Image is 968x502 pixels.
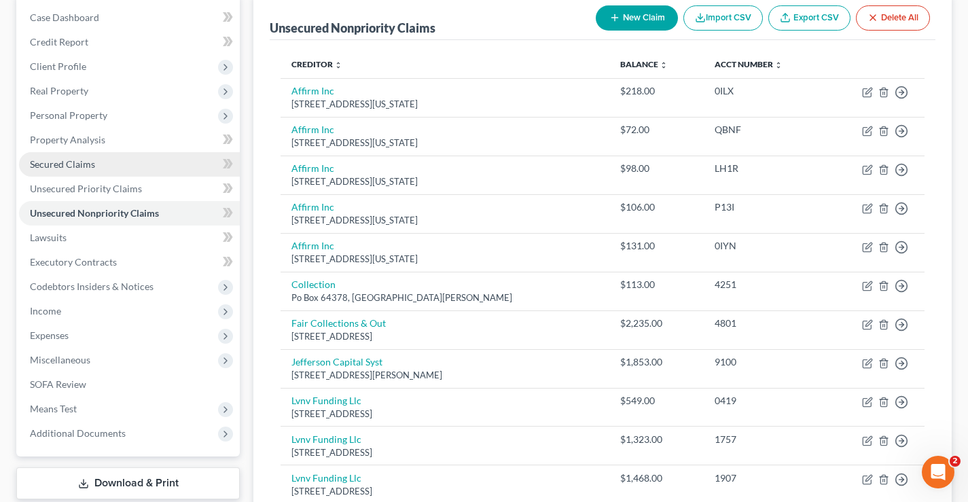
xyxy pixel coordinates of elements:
span: Means Test [30,403,77,414]
a: Lvnv Funding Llc [291,472,361,484]
div: $131.00 [620,239,692,253]
div: $1,853.00 [620,355,692,369]
a: Creditor unfold_more [291,59,342,69]
span: Personal Property [30,109,107,121]
div: 0IYN [715,239,814,253]
a: Secured Claims [19,152,240,177]
span: Unsecured Nonpriority Claims [30,207,159,219]
span: 2 [950,456,961,467]
div: $2,235.00 [620,317,692,330]
span: Case Dashboard [30,12,99,23]
a: Lvnv Funding Llc [291,395,361,406]
a: Affirm Inc [291,162,334,174]
a: Affirm Inc [291,124,334,135]
a: Affirm Inc [291,85,334,96]
a: Lvnv Funding Llc [291,433,361,445]
a: Download & Print [16,467,240,499]
div: [STREET_ADDRESS][US_STATE] [291,214,598,227]
button: Import CSV [683,5,763,31]
div: [STREET_ADDRESS][PERSON_NAME] [291,369,598,382]
div: [STREET_ADDRESS] [291,408,598,420]
span: Expenses [30,329,69,341]
div: $218.00 [620,84,692,98]
span: Codebtors Insiders & Notices [30,281,154,292]
a: Unsecured Priority Claims [19,177,240,201]
a: Balance unfold_more [620,59,668,69]
div: [STREET_ADDRESS][US_STATE] [291,253,598,266]
i: unfold_more [774,61,783,69]
a: Lawsuits [19,226,240,250]
a: Case Dashboard [19,5,240,30]
button: New Claim [596,5,678,31]
a: Fair Collections & Out [291,317,386,329]
span: Lawsuits [30,232,67,243]
div: 0ILX [715,84,814,98]
div: 1907 [715,471,814,485]
div: $113.00 [620,278,692,291]
div: LH1R [715,162,814,175]
div: Unsecured Nonpriority Claims [270,20,435,36]
span: Credit Report [30,36,88,48]
div: [STREET_ADDRESS][US_STATE] [291,98,598,111]
a: Acct Number unfold_more [715,59,783,69]
div: $106.00 [620,200,692,214]
span: Miscellaneous [30,354,90,365]
span: Secured Claims [30,158,95,170]
div: [STREET_ADDRESS] [291,485,598,498]
a: Collection [291,279,336,290]
div: $72.00 [620,123,692,137]
div: 0419 [715,394,814,408]
div: $98.00 [620,162,692,175]
div: [STREET_ADDRESS][US_STATE] [291,175,598,188]
div: 4251 [715,278,814,291]
div: [STREET_ADDRESS] [291,330,598,343]
button: Delete All [856,5,930,31]
span: Client Profile [30,60,86,72]
div: [STREET_ADDRESS][US_STATE] [291,137,598,149]
iframe: Intercom live chat [922,456,954,488]
div: QBNF [715,123,814,137]
div: $549.00 [620,394,692,408]
span: Real Property [30,85,88,96]
div: $1,468.00 [620,471,692,485]
span: Additional Documents [30,427,126,439]
div: $1,323.00 [620,433,692,446]
a: Jefferson Capital Syst [291,356,382,367]
a: SOFA Review [19,372,240,397]
span: Unsecured Priority Claims [30,183,142,194]
i: unfold_more [660,61,668,69]
div: 1757 [715,433,814,446]
a: Executory Contracts [19,250,240,274]
span: Executory Contracts [30,256,117,268]
span: Income [30,305,61,317]
a: Affirm Inc [291,240,334,251]
span: SOFA Review [30,378,86,390]
a: Property Analysis [19,128,240,152]
a: Unsecured Nonpriority Claims [19,201,240,226]
a: Affirm Inc [291,201,334,213]
a: Credit Report [19,30,240,54]
div: P13I [715,200,814,214]
div: [STREET_ADDRESS] [291,446,598,459]
div: Po Box 64378, [GEOGRAPHIC_DATA][PERSON_NAME] [291,291,598,304]
i: unfold_more [334,61,342,69]
div: 4801 [715,317,814,330]
span: Property Analysis [30,134,105,145]
div: 9100 [715,355,814,369]
a: Export CSV [768,5,850,31]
